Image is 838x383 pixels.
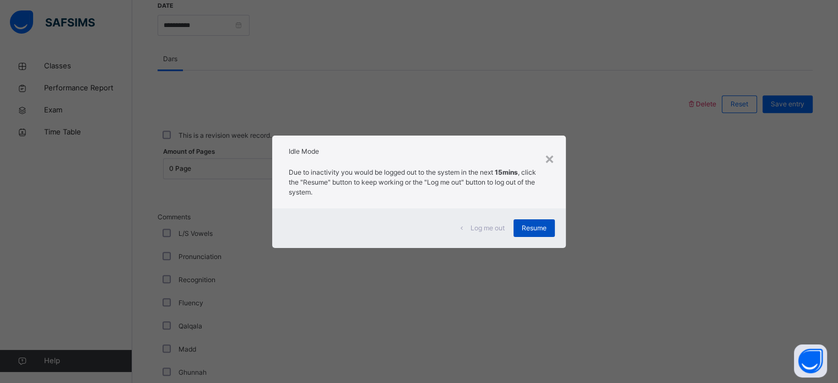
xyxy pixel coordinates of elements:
span: Log me out [471,223,505,233]
p: Due to inactivity you would be logged out to the system in the next , click the "Resume" button t... [289,168,549,197]
button: Open asap [794,344,827,377]
span: Resume [522,223,547,233]
h2: Idle Mode [289,147,549,157]
div: × [544,147,555,170]
strong: 15mins [495,168,518,176]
